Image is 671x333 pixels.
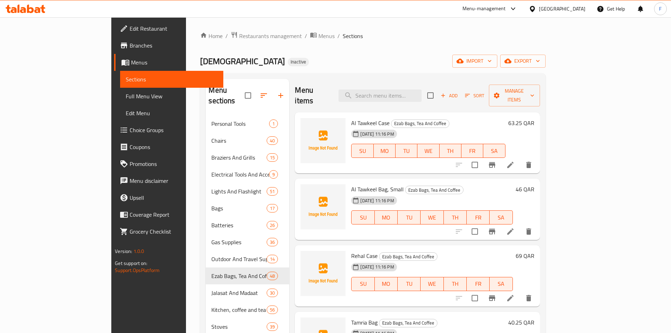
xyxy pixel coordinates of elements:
[120,105,223,122] a: Edit Menu
[120,71,223,88] a: Sections
[310,31,335,41] a: Menus
[495,87,534,104] span: Manage items
[267,290,278,296] span: 30
[267,153,278,162] div: items
[211,221,267,229] span: Batteries
[114,189,223,206] a: Upsell
[211,119,269,128] span: Personal Tools
[508,118,534,128] h6: 63.25 QAR
[267,137,278,144] span: 40
[130,227,218,236] span: Grocery Checklist
[211,187,267,196] span: Lights And Flashlight
[338,90,422,102] input: search
[492,279,510,289] span: SA
[267,188,278,195] span: 51
[206,284,289,301] div: Jalasat And Madaat30
[300,184,346,229] img: Al Tawkeel Bag, Small
[520,290,537,307] button: delete
[206,115,289,132] div: Personal Tools1
[211,153,267,162] span: Braziers And Grills
[288,59,309,65] span: Inactive
[267,322,278,331] div: items
[440,92,459,100] span: Add
[405,186,464,194] div: Ezab Bags, Tea And Coffee
[379,252,437,261] div: Ezab Bags, Tea And Coffee
[130,126,218,134] span: Choice Groups
[267,136,278,145] div: items
[379,253,437,261] span: Ezab Bags, Tea And Coffee
[400,279,418,289] span: TU
[211,289,267,297] span: Jalasat And Madaat
[467,291,482,306] span: Select to update
[467,210,490,224] button: FR
[114,54,223,71] a: Menus
[267,273,278,279] span: 48
[659,5,661,13] span: F
[438,90,460,101] button: Add
[516,251,534,261] h6: 69 QAR
[442,146,459,156] span: TH
[506,227,515,236] a: Edit menu item
[464,146,480,156] span: FR
[396,144,417,158] button: TU
[438,90,460,101] span: Add item
[520,223,537,240] button: delete
[267,307,278,313] span: 56
[206,183,289,200] div: Lights And Flashlight51
[374,144,396,158] button: MO
[423,88,438,103] span: Select section
[267,154,278,161] span: 15
[421,277,443,291] button: WE
[206,301,289,318] div: Kitchen, coffee and tea supplies56
[115,247,132,256] span: Version:
[405,186,463,194] span: Ezab Bags, Tea And Coffee
[500,55,546,68] button: export
[467,158,482,172] span: Select to update
[200,53,285,69] span: [DEMOGRAPHIC_DATA]
[267,323,278,330] span: 39
[255,87,272,104] span: Sort sections
[398,277,421,291] button: TU
[423,212,441,223] span: WE
[391,119,449,128] div: Ezab Bags, Tea And Coffee
[484,223,501,240] button: Branch-specific-item
[508,317,534,327] h6: 40.25 QAR
[206,267,289,284] div: Ezab Bags, Tea And Coffee48
[267,221,278,229] div: items
[130,193,218,202] span: Upsell
[126,75,218,84] span: Sections
[267,272,278,280] div: items
[516,184,534,194] h6: 46 QAR
[130,143,218,151] span: Coupons
[463,90,486,101] button: Sort
[490,277,512,291] button: SA
[211,322,267,331] span: Stoves
[490,210,512,224] button: SA
[447,212,464,223] span: TH
[351,277,374,291] button: SU
[351,144,373,158] button: SU
[126,109,218,117] span: Edit Menu
[269,119,278,128] div: items
[351,251,378,261] span: Rehal Case
[417,144,439,158] button: WE
[506,57,540,66] span: export
[462,5,506,13] div: Menu-management
[206,217,289,234] div: Batteries26
[114,37,223,54] a: Branches
[506,294,515,302] a: Edit menu item
[206,200,289,217] div: Bags17
[377,146,393,156] span: MO
[447,279,464,289] span: TH
[131,58,218,67] span: Menus
[486,146,502,156] span: SA
[444,277,467,291] button: TH
[375,277,398,291] button: MO
[440,144,461,158] button: TH
[272,87,289,104] button: Add section
[133,247,144,256] span: 1.0.0
[211,238,267,246] span: Gas Supplies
